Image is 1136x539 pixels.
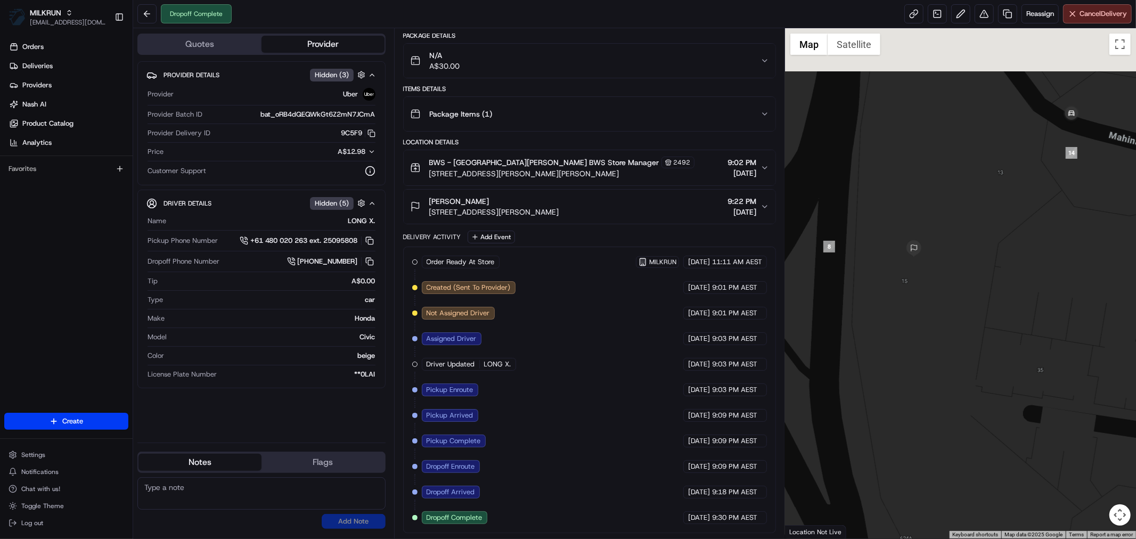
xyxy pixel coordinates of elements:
button: CancelDelivery [1063,4,1132,23]
a: Terms (opens in new tab) [1069,532,1084,537]
span: Model [148,332,167,342]
button: Hidden (3) [310,68,368,81]
button: Package Items (1) [404,97,775,131]
button: Show street map [790,34,828,55]
div: Delivery Activity [403,233,461,241]
span: Orders [22,42,44,52]
span: [DATE] [688,436,710,446]
span: Pickup Complete [427,436,481,446]
span: Assigned Driver [427,334,477,344]
a: [PHONE_NUMBER] [287,256,375,267]
span: Chat with us! [21,485,60,493]
span: [STREET_ADDRESS][PERSON_NAME][PERSON_NAME] [429,168,694,179]
span: [DATE] [688,283,710,292]
button: N/AA$30.00 [404,44,775,78]
button: Flags [261,454,385,471]
span: Order Ready At Store [427,257,495,267]
div: Location Details [403,138,776,146]
span: Product Catalog [22,119,73,128]
a: Product Catalog [4,115,133,132]
span: Make [148,314,165,323]
span: Hidden ( 3 ) [315,70,349,80]
div: beige [168,351,375,361]
span: MILKRUN [649,258,676,266]
div: Civic [171,332,375,342]
span: [PHONE_NUMBER] [298,257,358,266]
button: Show satellite imagery [828,34,880,55]
button: Create [4,413,128,430]
button: Notifications [4,464,128,479]
div: Package Details [403,31,776,40]
span: 9:30 PM AEST [712,513,757,522]
span: bat_oRB4dQEQWkGt6Z2mN7JCmA [260,110,375,119]
span: Deliveries [22,61,53,71]
a: Report a map error [1090,532,1133,537]
button: BWS - [GEOGRAPHIC_DATA][PERSON_NAME] BWS Store Manager2492[STREET_ADDRESS][PERSON_NAME][PERSON_NA... [404,150,775,185]
a: +61 480 020 263 ext. 25095808 [240,235,375,247]
button: Provider DetailsHidden (3) [146,66,377,84]
span: License Plate Number [148,370,217,379]
span: A$30.00 [429,61,460,71]
span: Not Assigned Driver [427,308,490,318]
span: 9:03 PM AEST [712,334,757,344]
span: 9:01 PM AEST [712,283,757,292]
span: Tip [148,276,158,286]
button: [PERSON_NAME][STREET_ADDRESS][PERSON_NAME]9:22 PM[DATE] [404,190,775,224]
span: 9:03 PM AEST [712,385,757,395]
span: +61 480 020 263 ext. 25095808 [250,236,358,246]
span: Pickup Phone Number [148,236,218,246]
span: Hidden ( 5 ) [315,199,349,208]
span: [PERSON_NAME] [429,196,489,207]
span: 11:11 AM AEST [712,257,762,267]
button: Quotes [138,36,261,53]
span: Log out [21,519,43,527]
a: Nash AI [4,96,133,113]
span: [DATE] [688,257,710,267]
button: Notes [138,454,261,471]
button: MILKRUNMILKRUN[EMAIL_ADDRESS][DOMAIN_NAME] [4,4,110,30]
div: LONG X. [170,216,375,226]
span: Uber [344,89,358,99]
span: Price [148,147,164,157]
span: Toggle Theme [21,502,64,510]
div: Location Not Live [785,525,846,538]
span: Pickup Arrived [427,411,473,420]
span: [DATE] [688,308,710,318]
span: Driver Updated [427,360,475,369]
span: LONG X. [484,360,511,369]
span: Dropoff Complete [427,513,483,522]
span: 9:18 PM AEST [712,487,757,497]
button: Map camera controls [1109,504,1131,526]
span: [DATE] [688,487,710,497]
span: Provider [148,89,174,99]
span: 2492 [674,158,691,167]
span: MILKRUN [30,7,61,18]
div: Items Details [403,85,776,93]
div: 8 [823,241,835,252]
button: Toggle Theme [4,499,128,513]
button: Settings [4,447,128,462]
span: 9:09 PM AEST [712,411,757,420]
div: A$0.00 [162,276,375,286]
span: [DATE] [728,168,756,178]
span: Customer Support [148,166,206,176]
span: A$12.98 [338,147,366,156]
span: Reassign [1026,9,1054,19]
button: Provider [261,36,385,53]
span: Package Items ( 1 ) [429,109,492,119]
span: 9:22 PM [728,196,756,207]
span: [DATE] [728,207,756,217]
span: Provider Details [164,71,219,79]
img: uber-new-logo.jpeg [363,88,375,101]
button: A$12.98 [282,147,375,157]
span: [DATE] [688,334,710,344]
span: 9:09 PM AEST [712,436,757,446]
span: [STREET_ADDRESS][PERSON_NAME] [429,207,559,217]
span: Provider Batch ID [148,110,202,119]
a: Open this area in Google Maps (opens a new window) [788,525,823,538]
button: Driver DetailsHidden (5) [146,194,377,212]
a: Analytics [4,134,133,151]
span: Type [148,295,163,305]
